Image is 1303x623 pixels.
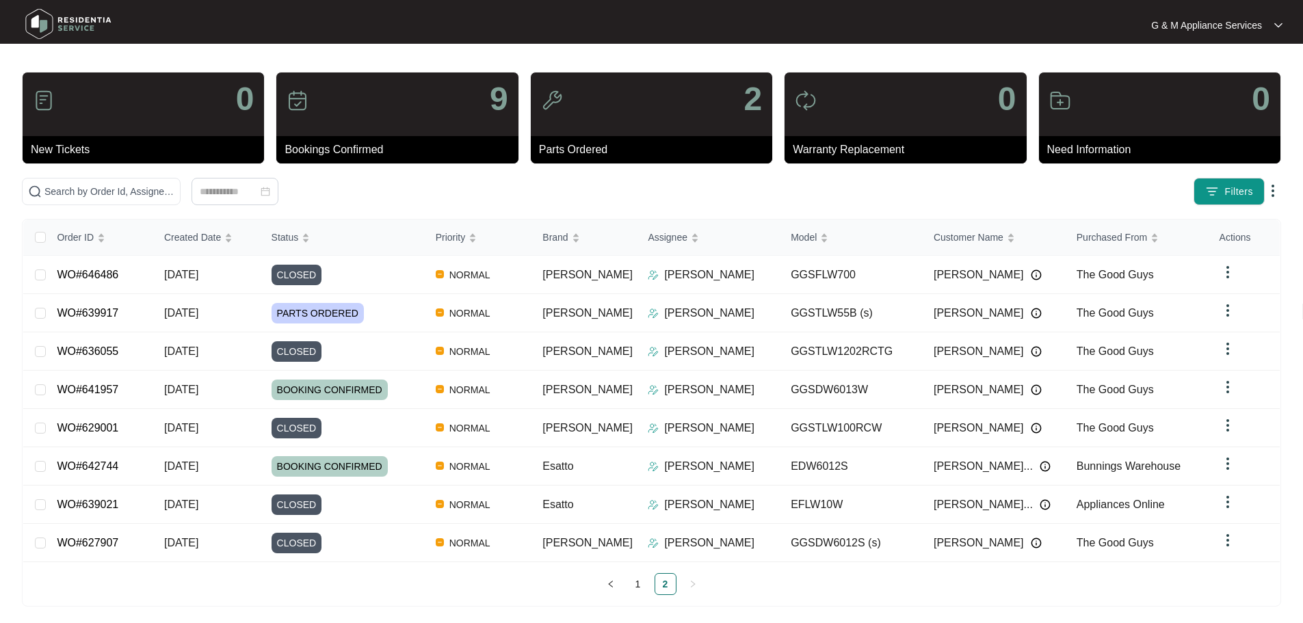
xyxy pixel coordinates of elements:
[444,267,496,283] span: NORMAL
[436,462,444,470] img: Vercel Logo
[444,420,496,436] span: NORMAL
[743,83,762,116] p: 2
[934,496,1033,513] span: [PERSON_NAME]...
[780,256,923,294] td: GGSFLW700
[164,422,198,434] span: [DATE]
[272,341,322,362] span: CLOSED
[1031,308,1042,319] img: Info icon
[607,580,615,588] span: left
[1077,307,1154,319] span: The Good Guys
[490,83,508,116] p: 9
[1220,341,1236,357] img: dropdown arrow
[272,380,388,400] span: BOOKING CONFIRMED
[780,220,923,256] th: Model
[164,307,198,319] span: [DATE]
[1031,346,1042,357] img: Info icon
[1077,269,1154,280] span: The Good Guys
[436,385,444,393] img: Vercel Logo
[628,574,648,594] a: 1
[444,535,496,551] span: NORMAL
[541,90,563,111] img: icon
[542,422,633,434] span: [PERSON_NAME]
[648,384,659,395] img: Assigner Icon
[444,458,496,475] span: NORMAL
[682,573,704,595] li: Next Page
[542,230,568,245] span: Brand
[21,3,116,44] img: residentia service logo
[664,267,754,283] p: [PERSON_NAME]
[648,423,659,434] img: Assigner Icon
[1274,22,1282,29] img: dropdown arrow
[1031,423,1042,434] img: Info icon
[57,269,118,280] a: WO#646486
[436,538,444,546] img: Vercel Logo
[1205,185,1219,198] img: filter icon
[934,382,1024,398] span: [PERSON_NAME]
[791,230,817,245] span: Model
[425,220,532,256] th: Priority
[1031,269,1042,280] img: Info icon
[934,230,1003,245] span: Customer Name
[1040,461,1051,472] img: Info icon
[648,308,659,319] img: Assigner Icon
[1077,230,1147,245] span: Purchased From
[682,573,704,595] button: right
[780,486,923,524] td: EFLW10W
[33,90,55,111] img: icon
[648,461,659,472] img: Assigner Icon
[780,524,923,562] td: GGSDW6012S (s)
[1209,220,1280,256] th: Actions
[164,384,198,395] span: [DATE]
[1220,417,1236,434] img: dropdown arrow
[444,343,496,360] span: NORMAL
[627,573,649,595] li: 1
[57,345,118,357] a: WO#636055
[57,230,94,245] span: Order ID
[1151,18,1262,32] p: G & M Appliance Services
[57,422,118,434] a: WO#629001
[272,418,322,438] span: CLOSED
[637,220,780,256] th: Assignee
[664,343,754,360] p: [PERSON_NAME]
[780,294,923,332] td: GGSTLW55B (s)
[780,371,923,409] td: GGSDW6013W
[272,230,299,245] span: Status
[934,535,1024,551] span: [PERSON_NAME]
[934,267,1024,283] span: [PERSON_NAME]
[998,83,1016,116] p: 0
[1220,532,1236,548] img: dropdown arrow
[164,269,198,280] span: [DATE]
[164,460,198,472] span: [DATE]
[648,538,659,548] img: Assigner Icon
[57,499,118,510] a: WO#639021
[1031,384,1042,395] img: Info icon
[164,345,198,357] span: [DATE]
[436,230,466,245] span: Priority
[236,83,254,116] p: 0
[57,384,118,395] a: WO#641957
[1265,183,1281,199] img: dropdown arrow
[542,499,573,510] span: Esatto
[272,303,364,323] span: PARTS ORDERED
[780,409,923,447] td: GGSTLW100RCW
[57,460,118,472] a: WO#642744
[1220,494,1236,510] img: dropdown arrow
[46,220,153,256] th: Order ID
[153,220,261,256] th: Created Date
[1220,264,1236,280] img: dropdown arrow
[1077,422,1154,434] span: The Good Guys
[436,500,444,508] img: Vercel Logo
[1220,379,1236,395] img: dropdown arrow
[780,447,923,486] td: EDW6012S
[655,574,676,594] a: 2
[164,499,198,510] span: [DATE]
[1220,302,1236,319] img: dropdown arrow
[664,496,754,513] p: [PERSON_NAME]
[28,185,42,198] img: search-icon
[934,458,1033,475] span: [PERSON_NAME]...
[542,345,633,357] span: [PERSON_NAME]
[1194,178,1265,205] button: filter iconFilters
[444,382,496,398] span: NORMAL
[1031,538,1042,548] img: Info icon
[1252,83,1270,116] p: 0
